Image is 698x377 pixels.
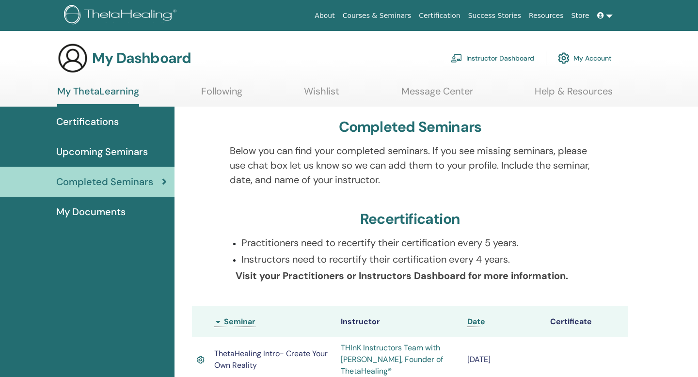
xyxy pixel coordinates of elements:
[56,114,119,129] span: Certifications
[92,49,191,67] h3: My Dashboard
[568,7,593,25] a: Store
[64,5,180,27] img: logo.png
[201,85,242,104] a: Following
[451,54,462,63] img: chalkboard-teacher.svg
[360,210,460,228] h3: Recertification
[464,7,525,25] a: Success Stories
[415,7,464,25] a: Certification
[339,118,482,136] h3: Completed Seminars
[341,343,443,376] a: THInK Instructors Team with [PERSON_NAME], Founder of ThetaHealing®
[304,85,339,104] a: Wishlist
[56,204,126,219] span: My Documents
[339,7,415,25] a: Courses & Seminars
[535,85,613,104] a: Help & Resources
[214,348,328,370] span: ThetaHealing Intro- Create Your Own Reality
[241,236,591,250] p: Practitioners need to recertify their certification every 5 years.
[230,143,591,187] p: Below you can find your completed seminars. If you see missing seminars, please use chat box let ...
[56,144,148,159] span: Upcoming Seminars
[57,85,139,107] a: My ThetaLearning
[451,47,534,69] a: Instructor Dashboard
[467,316,485,327] a: Date
[336,306,462,337] th: Instructor
[241,252,591,267] p: Instructors need to recertify their certification every 4 years.
[525,7,568,25] a: Resources
[558,47,612,69] a: My Account
[56,174,153,189] span: Completed Seminars
[311,7,338,25] a: About
[197,354,205,365] img: Active Certificate
[545,306,628,337] th: Certificate
[558,50,570,66] img: cog.svg
[57,43,88,74] img: generic-user-icon.jpg
[401,85,473,104] a: Message Center
[236,269,568,282] b: Visit your Practitioners or Instructors Dashboard for more information.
